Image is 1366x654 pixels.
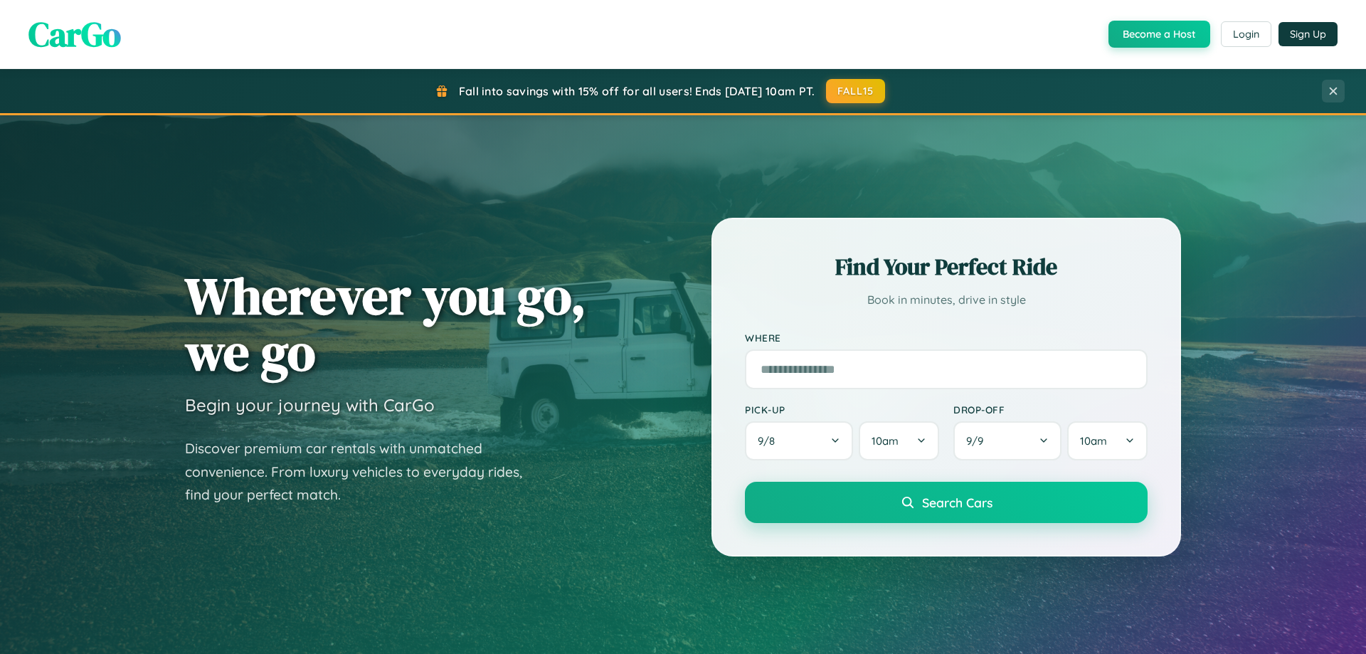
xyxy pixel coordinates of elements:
[185,437,541,507] p: Discover premium car rentals with unmatched convenience. From luxury vehicles to everyday rides, ...
[826,79,886,103] button: FALL15
[1080,434,1107,448] span: 10am
[859,421,939,460] button: 10am
[872,434,899,448] span: 10am
[185,268,586,380] h1: Wherever you go, we go
[745,290,1148,310] p: Book in minutes, drive in style
[185,394,435,416] h3: Begin your journey with CarGo
[1108,21,1210,48] button: Become a Host
[745,421,853,460] button: 9/8
[459,84,815,98] span: Fall into savings with 15% off for all users! Ends [DATE] 10am PT.
[953,421,1061,460] button: 9/9
[1067,421,1148,460] button: 10am
[745,404,939,416] label: Pick-up
[1278,22,1338,46] button: Sign Up
[745,332,1148,344] label: Where
[922,495,992,510] span: Search Cars
[745,251,1148,283] h2: Find Your Perfect Ride
[745,482,1148,523] button: Search Cars
[953,404,1148,416] label: Drop-off
[758,434,782,448] span: 9 / 8
[966,434,990,448] span: 9 / 9
[1221,21,1271,47] button: Login
[28,11,121,58] span: CarGo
